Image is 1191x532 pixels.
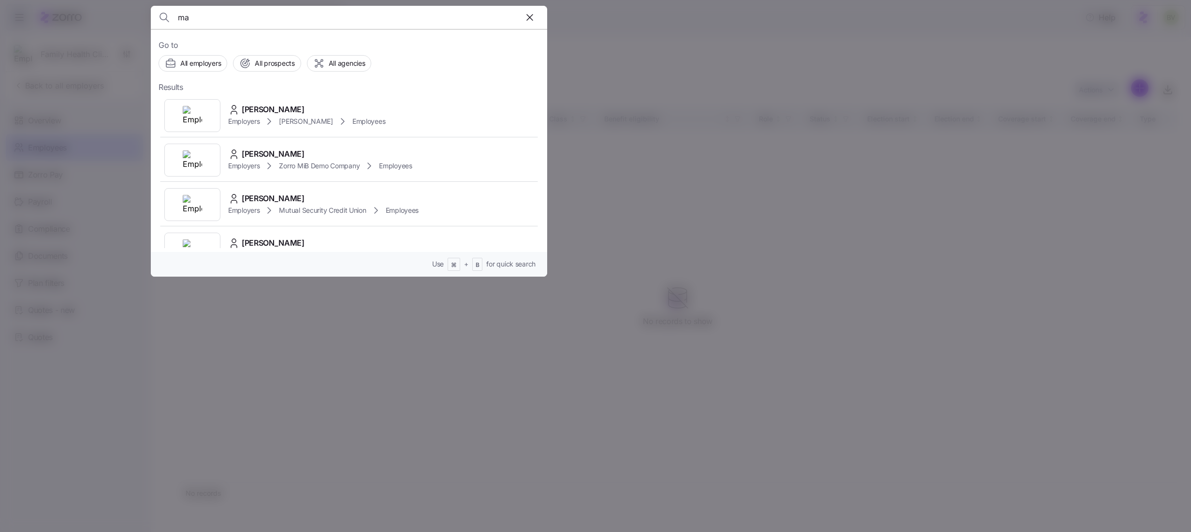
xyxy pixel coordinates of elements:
span: [PERSON_NAME] [279,117,333,126]
span: [PERSON_NAME] [242,192,305,205]
span: All employers [180,59,221,68]
span: for quick search [486,259,536,269]
button: All agencies [307,55,372,72]
span: [PERSON_NAME] [242,148,305,160]
span: Employers [228,117,260,126]
span: All agencies [329,59,365,68]
span: Zorro MiB Demo Company [279,161,360,171]
span: B [476,261,479,269]
span: Mutual Security Credit Union [279,206,366,215]
span: All prospects [255,59,294,68]
span: Results [159,81,183,93]
span: [PERSON_NAME] [242,103,305,116]
span: Use [432,259,444,269]
span: Employers [228,206,260,215]
img: Employer logo [183,106,202,125]
img: Employer logo [183,239,202,259]
button: All prospects [233,55,301,72]
img: Employer logo [183,150,202,170]
span: Employees [379,161,412,171]
img: Employer logo [183,195,202,214]
span: Employees [352,117,385,126]
span: Employers [228,161,260,171]
span: [PERSON_NAME] [242,237,305,249]
span: ⌘ [451,261,457,269]
span: Go to [159,39,539,51]
span: + [464,259,468,269]
span: Employees [386,206,419,215]
button: All employers [159,55,227,72]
